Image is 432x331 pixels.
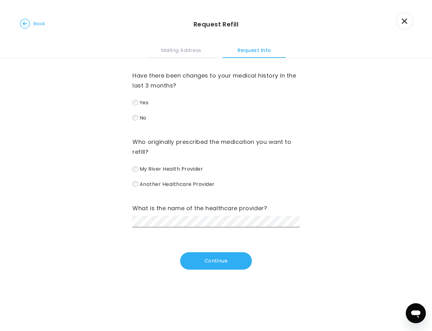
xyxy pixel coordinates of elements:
button: Request Info [223,41,286,58]
input: Yes [132,100,138,106]
input: ANOTHER_PROVIDER_NAME [132,216,299,227]
label: What is the name of the healthcare provider? [132,203,299,213]
button: Mailing Address [146,41,216,58]
span: No [140,114,146,121]
input: No [132,115,138,121]
span: Yes [140,99,148,106]
iframe: Button to launch messaging window [406,303,426,323]
button: Continue [180,252,252,270]
span: Back [34,19,45,28]
h3: Request Refill [194,20,239,29]
span: Another Healthcare Provider [140,180,215,187]
input: Another Healthcare Provider [132,181,138,187]
span: My River Health Provider [140,165,203,173]
label: Who originally prescribed the medication you want to refill? [132,137,299,157]
label: Have there been changes to your medical history in the last 3 months? [132,71,299,91]
input: My River Health Provider [132,166,138,172]
button: Back [20,19,45,29]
